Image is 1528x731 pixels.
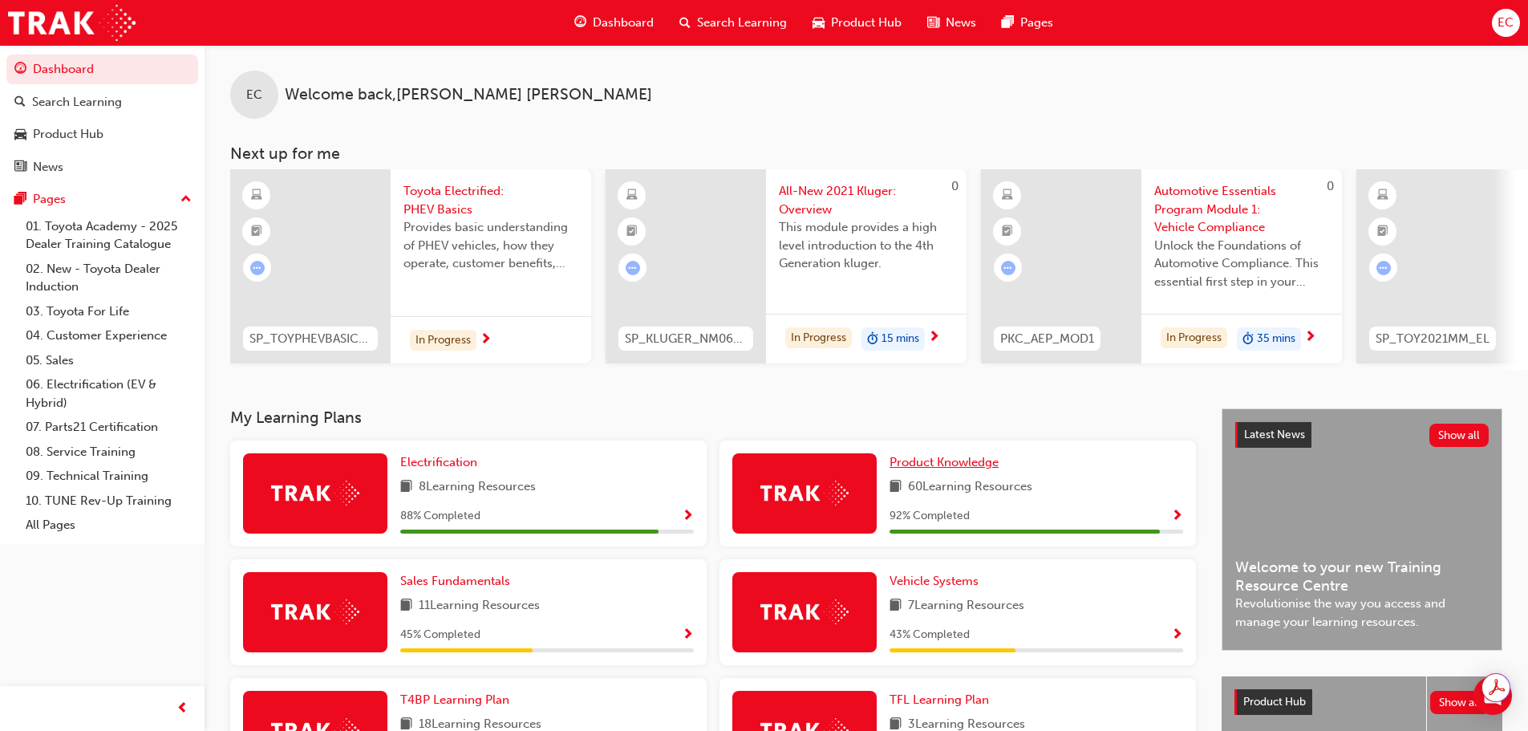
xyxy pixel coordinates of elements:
[667,6,800,39] a: search-iconSearch Learning
[1377,221,1388,242] span: booktick-icon
[800,6,914,39] a: car-iconProduct Hub
[1242,329,1254,350] span: duration-icon
[890,626,970,644] span: 43 % Completed
[19,372,198,415] a: 06. Electrification (EV & Hybrid)
[679,13,691,33] span: search-icon
[1002,221,1013,242] span: booktick-icon
[250,261,265,275] span: learningRecordVerb_ATTEMPT-icon
[890,572,985,591] a: Vehicle Systems
[403,182,578,218] span: Toyota Electrified: PHEV Basics
[419,477,536,497] span: 8 Learning Resources
[1327,179,1334,193] span: 0
[890,477,902,497] span: book-icon
[1498,14,1514,32] span: EC
[19,513,198,538] a: All Pages
[1171,625,1183,645] button: Show Progress
[1235,558,1489,595] span: Welcome to your new Training Resource Centre
[176,699,188,719] span: prev-icon
[1171,510,1183,524] span: Show Progress
[480,333,492,347] span: next-icon
[403,218,578,273] span: Provides basic understanding of PHEV vehicles, how they operate, customer benefits, and best prac...
[400,477,412,497] span: book-icon
[760,599,849,624] img: Trak
[6,55,198,84] a: Dashboard
[1430,691,1490,714] button: Show all
[285,86,652,104] span: Welcome back , [PERSON_NAME] [PERSON_NAME]
[1171,628,1183,643] span: Show Progress
[19,257,198,299] a: 02. New - Toyota Dealer Induction
[33,190,66,209] div: Pages
[951,179,959,193] span: 0
[1154,237,1329,291] span: Unlock the Foundations of Automotive Compliance. This essential first step in your Automotive Ess...
[271,481,359,506] img: Trak
[1243,695,1306,709] span: Product Hub
[180,189,192,210] span: up-icon
[400,453,484,472] a: Electrification
[400,596,412,616] span: book-icon
[779,218,954,273] span: This module provides a high level introduction to the 4th Generation kluger.
[890,691,995,709] a: TFL Learning Plan
[1429,424,1489,447] button: Show all
[882,330,919,348] span: 15 mins
[890,507,970,526] span: 92 % Completed
[1000,330,1094,348] span: PKC_AEP_MOD1
[249,330,371,348] span: SP_TOYPHEVBASICS_EL
[831,14,902,32] span: Product Hub
[6,185,198,214] button: Pages
[1234,689,1489,715] a: Product HubShow all
[400,626,480,644] span: 45 % Completed
[574,13,586,33] span: guage-icon
[908,596,1024,616] span: 7 Learning Resources
[6,120,198,149] a: Product Hub
[14,128,26,142] span: car-icon
[251,185,262,206] span: learningResourceType_ELEARNING-icon
[251,221,262,242] span: booktick-icon
[779,182,954,218] span: All-New 2021 Kluger: Overview
[6,152,198,182] a: News
[593,14,654,32] span: Dashboard
[946,14,976,32] span: News
[400,692,509,707] span: T4BP Learning Plan
[890,574,979,588] span: Vehicle Systems
[230,408,1196,427] h3: My Learning Plans
[410,330,476,351] div: In Progress
[6,51,198,185] button: DashboardSearch LearningProduct HubNews
[1235,422,1489,448] a: Latest NewsShow all
[33,125,103,144] div: Product Hub
[33,158,63,177] div: News
[625,330,747,348] span: SP_KLUGER_NM0621_EL01
[400,455,477,469] span: Electrification
[890,596,902,616] span: book-icon
[981,169,1342,363] a: 0PKC_AEP_MOD1Automotive Essentials Program Module 1: Vehicle ComplianceUnlock the Foundations of ...
[682,506,694,526] button: Show Progress
[1002,185,1013,206] span: learningResourceType_ELEARNING-icon
[271,599,359,624] img: Trak
[14,160,26,175] span: news-icon
[626,221,638,242] span: booktick-icon
[400,507,480,526] span: 88 % Completed
[19,214,198,257] a: 01. Toyota Academy - 2025 Dealer Training Catalogue
[785,327,852,349] div: In Progress
[760,481,849,506] img: Trak
[400,691,516,709] a: T4BP Learning Plan
[19,464,198,489] a: 09. Technical Training
[400,572,517,591] a: Sales Fundamentals
[19,440,198,465] a: 08. Service Training
[1377,185,1388,206] span: learningResourceType_ELEARNING-icon
[1222,408,1502,651] a: Latest NewsShow allWelcome to your new Training Resource CentreRevolutionise the way you access a...
[14,63,26,77] span: guage-icon
[14,95,26,110] span: search-icon
[914,6,989,39] a: news-iconNews
[1492,9,1520,37] button: EC
[1235,595,1489,631] span: Revolutionise the way you access and manage your learning resources.
[928,331,940,345] span: next-icon
[1257,330,1295,348] span: 35 mins
[19,489,198,514] a: 10. TUNE Rev-Up Training
[230,169,591,363] a: SP_TOYPHEVBASICS_ELToyota Electrified: PHEV BasicsProvides basic understanding of PHEV vehicles, ...
[561,6,667,39] a: guage-iconDashboard
[908,477,1032,497] span: 60 Learning Resources
[1171,506,1183,526] button: Show Progress
[682,625,694,645] button: Show Progress
[1161,327,1227,349] div: In Progress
